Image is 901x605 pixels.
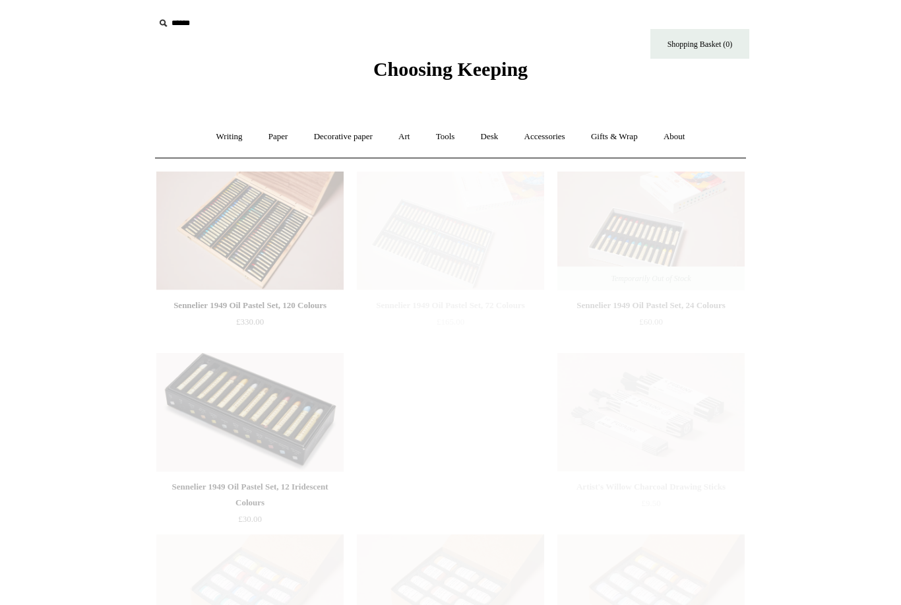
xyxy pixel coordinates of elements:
[557,298,745,352] a: Sennelier 1949 Oil Pastel Set, 24 Colours £60.00
[156,353,344,472] img: Sennelier 1949 Oil Pastel Set, 12 Iridescent Colours
[557,353,745,472] a: Artist's Willow Charcoal Drawing Sticks Artist's Willow Charcoal Drawing Sticks
[236,317,264,327] span: £330.00
[561,298,741,313] div: Sennelier 1949 Oil Pastel Set, 24 Colours
[160,479,340,511] div: Sennelier 1949 Oil Pastel Set, 12 Iridescent Colours
[357,172,544,290] img: Sennelier 1949 Oil Pastel Set, 72 Colours
[156,353,344,472] a: Sennelier 1949 Oil Pastel Set, 12 Iridescent Colours Sennelier 1949 Oil Pastel Set, 12 Iridescent...
[561,479,741,495] div: Artist's Willow Charcoal Drawing Sticks
[160,298,340,313] div: Sennelier 1949 Oil Pastel Set, 120 Colours
[156,298,344,352] a: Sennelier 1949 Oil Pastel Set, 120 Colours £330.00
[156,479,344,533] a: Sennelier 1949 Oil Pastel Set, 12 Iridescent Colours £30.00
[598,267,704,290] span: Temporarily Out of Stock
[557,172,745,290] img: Sennelier 1949 Oil Pastel Set, 24 Colours
[373,58,528,80] span: Choosing Keeping
[557,172,745,290] a: Sennelier 1949 Oil Pastel Set, 24 Colours Sennelier 1949 Oil Pastel Set, 24 Colours Temporarily O...
[469,119,511,154] a: Desk
[156,172,344,290] img: Sennelier 1949 Oil Pastel Set, 120 Colours
[238,514,262,524] span: £30.00
[557,479,745,533] a: Artist's Willow Charcoal Drawing Sticks £9.50
[257,119,300,154] a: Paper
[650,29,749,59] a: Shopping Basket (0)
[424,119,467,154] a: Tools
[652,119,697,154] a: About
[579,119,650,154] a: Gifts & Wrap
[387,119,421,154] a: Art
[557,353,745,472] img: Artist's Willow Charcoal Drawing Sticks
[373,69,528,78] a: Choosing Keeping
[357,298,544,352] a: Sennelier 1949 Oil Pastel Set, 72 Colours £165.00
[513,119,577,154] a: Accessories
[204,119,255,154] a: Writing
[437,317,464,327] span: £165.00
[641,498,660,508] span: £9.50
[156,172,344,290] a: Sennelier 1949 Oil Pastel Set, 120 Colours Sennelier 1949 Oil Pastel Set, 120 Colours
[639,317,663,327] span: £60.00
[360,298,541,313] div: Sennelier 1949 Oil Pastel Set, 72 Colours
[357,172,544,290] a: Sennelier 1949 Oil Pastel Set, 72 Colours Sennelier 1949 Oil Pastel Set, 72 Colours
[302,119,385,154] a: Decorative paper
